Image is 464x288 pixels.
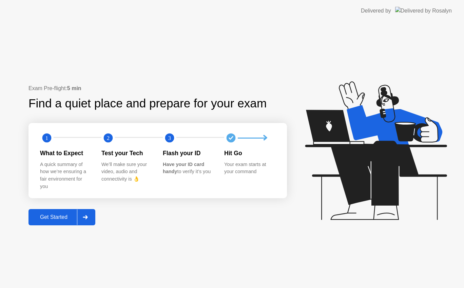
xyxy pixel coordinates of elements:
[168,135,171,141] text: 3
[361,7,391,15] div: Delivered by
[40,161,91,190] div: A quick summary of how we’re ensuring a fair environment for you
[28,209,95,225] button: Get Started
[28,84,287,92] div: Exam Pre-flight:
[101,161,152,183] div: We’ll make sure your video, audio and connectivity is 👌
[67,85,81,91] b: 5 min
[163,149,213,158] div: Flash your ID
[31,214,77,220] div: Get Started
[224,149,275,158] div: Hit Go
[40,149,91,158] div: What to Expect
[163,162,204,174] b: Have your ID card handy
[107,135,110,141] text: 2
[163,161,213,176] div: to verify it’s you
[28,95,268,112] div: Find a quiet place and prepare for your exam
[395,7,452,15] img: Delivered by Rosalyn
[224,161,275,176] div: Your exam starts at your command
[45,135,48,141] text: 1
[101,149,152,158] div: Test your Tech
